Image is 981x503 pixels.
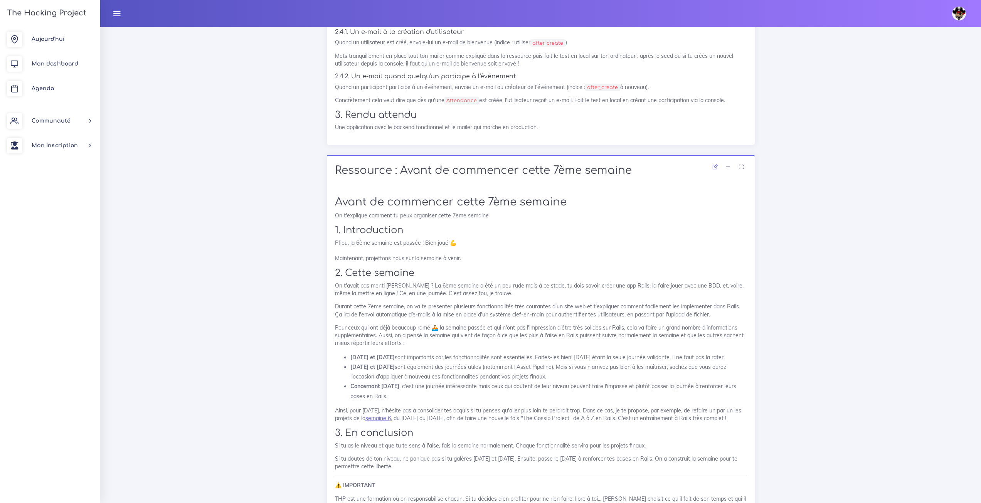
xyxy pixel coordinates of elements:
strong: [DATE] et [DATE] [350,363,395,370]
p: Pour ceux qui ont déjà beaucoup ramé 🚣 la semaine passée et qui n'ont pas l'impression d'être trè... [335,324,747,347]
img: avatar [952,7,966,20]
p: Quand un utilisateur est créé, envoie-lui un e-mail de bienvenue (indice : utiliser ) [335,39,747,46]
span: Agenda [32,86,54,91]
strong: Concernant [DATE] [350,383,399,390]
p: Quand un participant participe à un événement, envoie un e-mail au créateur de l'événement (indic... [335,83,747,91]
h1: Avant de commencer cette 7ème semaine [335,196,747,209]
span: Aujourd'hui [32,36,64,42]
span: Mon inscription [32,143,78,148]
h5: 2.4.1. Un e-mail à la création d'utilisateur [335,29,747,36]
h2: 3. Rendu attendu [335,109,747,121]
li: , c'est une journée intéressante mais ceux qui doutent de leur niveau peuvent faire l'impasse et ... [350,382,747,401]
strong: ⚠️ IMPORTANT [335,482,375,489]
p: Une application avec le backend fonctionnel et le mailer qui marche en production. [335,123,747,131]
code: Attendance [444,97,479,104]
p: Ainsi, pour [DATE], n'hésite pas à consolider tes acquis si tu penses qu'aller plus loin te perdr... [335,407,747,422]
p: Concrètement cela veut dire que dès qu'une est créée, l'utilisateur reçoit un e-mail. Fait le tes... [335,96,747,104]
span: Mon dashboard [32,61,78,67]
code: after_create [530,39,565,47]
h5: 2.4.2. Un e-mail quand quelqu'un participe à l'événement [335,73,747,80]
p: Durant cette 7ème semaine, on va te présenter plusieurs fonctionnalités très courantes d'un site ... [335,303,747,318]
code: after_create [585,84,620,91]
p: On t'explique comment tu peux organiser cette 7ème semaine [335,212,747,219]
h2: 1. Introduction [335,225,747,236]
h2: 2. Cette semaine [335,267,747,279]
h1: Ressource : Avant de commencer cette 7ème semaine [335,164,747,177]
li: sont également des journées utiles (notamment l'Asset Pipeline). Mais si vous n'arrivez pas bien ... [350,362,747,382]
p: Mets tranquillement en place tout ton mailer comme expliqué dans la ressource puis fait le test e... [335,52,747,68]
h3: The Hacking Project [5,9,86,17]
li: sont importants car les fonctionnalités sont essentielles. Faites-les bien! [DATE] étant la seule... [350,353,747,362]
span: Communauté [32,118,71,124]
p: Si tu doutes de ton niveau, ne panique pas si tu galères [DATE] et [DATE]. Ensuite, passe le [DAT... [335,455,747,471]
p: Pfiou, la 6ème semaine est passée ! Bien joué 💪 Maintenant, projettons nous sur la semaine à venir. [335,239,747,262]
p: On t'avait pas menti [PERSON_NAME] ? La 6ème semaine a été un peu rude mais à ce stade, tu dois s... [335,282,747,298]
strong: [DATE] et [DATE] [350,354,395,361]
h2: 3. En conclusion [335,427,747,439]
p: Si tu as le niveau et que tu te sens à l'aise, fais la semaine normalement. Chaque fonctionnalité... [335,442,747,449]
a: semaine 6 [365,415,391,422]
